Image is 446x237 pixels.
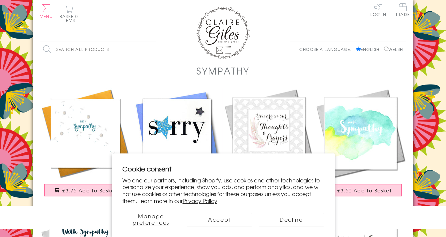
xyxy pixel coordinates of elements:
p: We and our partners, including Shopify, use cookies and other technologies to personalize your ex... [122,177,324,204]
img: Sympathy Card, Sorry, Thinking of you, Embellished with pompoms [40,88,131,179]
label: English [356,46,383,52]
button: Menu [40,4,53,18]
img: Sympathy, Sorry, Thinking of you Card, Blue Star, Embellished with a padded star [131,88,223,179]
button: Decline [259,213,324,226]
img: Claire Giles Greetings Cards [196,7,250,59]
button: £3.50 Add to Basket [319,184,402,196]
button: £3.75 Add to Basket [44,184,127,196]
a: Privacy Policy [183,197,217,205]
a: Sympathy, Sorry, Thinking of you Card, Fern Flowers, Thoughts & Prayers £3.50 Add to Basket [223,88,315,203]
img: Sympathy, Sorry, Thinking of you Card, Fern Flowers, Thoughts & Prayers [223,88,315,179]
span: 0 items [63,13,78,23]
span: £3.75 Add to Basket [62,187,117,194]
span: Menu [40,13,53,19]
span: £3.50 Add to Basket [337,187,392,194]
a: Sympathy, Sorry, Thinking of you Card, Watercolour, With Sympathy £3.50 Add to Basket [315,88,406,203]
label: Welsh [384,46,403,52]
a: Log In [370,3,386,16]
input: Welsh [384,47,388,51]
input: Search all products [40,42,156,57]
span: Manage preferences [133,212,169,226]
span: Trade [396,3,410,16]
img: Sympathy, Sorry, Thinking of you Card, Watercolour, With Sympathy [315,88,406,179]
p: Choose a language: [299,46,355,52]
a: Trade [396,3,410,18]
input: Search [150,42,156,57]
button: Basket0 items [60,5,78,22]
button: Accept [187,213,252,226]
h2: Cookie consent [122,164,324,173]
input: English [356,47,361,51]
a: Sympathy, Sorry, Thinking of you Card, Blue Star, Embellished with a padded star £3.50 Add to Basket [131,88,223,203]
a: Sympathy Card, Sorry, Thinking of you, Embellished with pompoms £3.75 Add to Basket [40,88,131,203]
button: Manage preferences [122,213,180,226]
h1: Sympathy [196,64,250,78]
